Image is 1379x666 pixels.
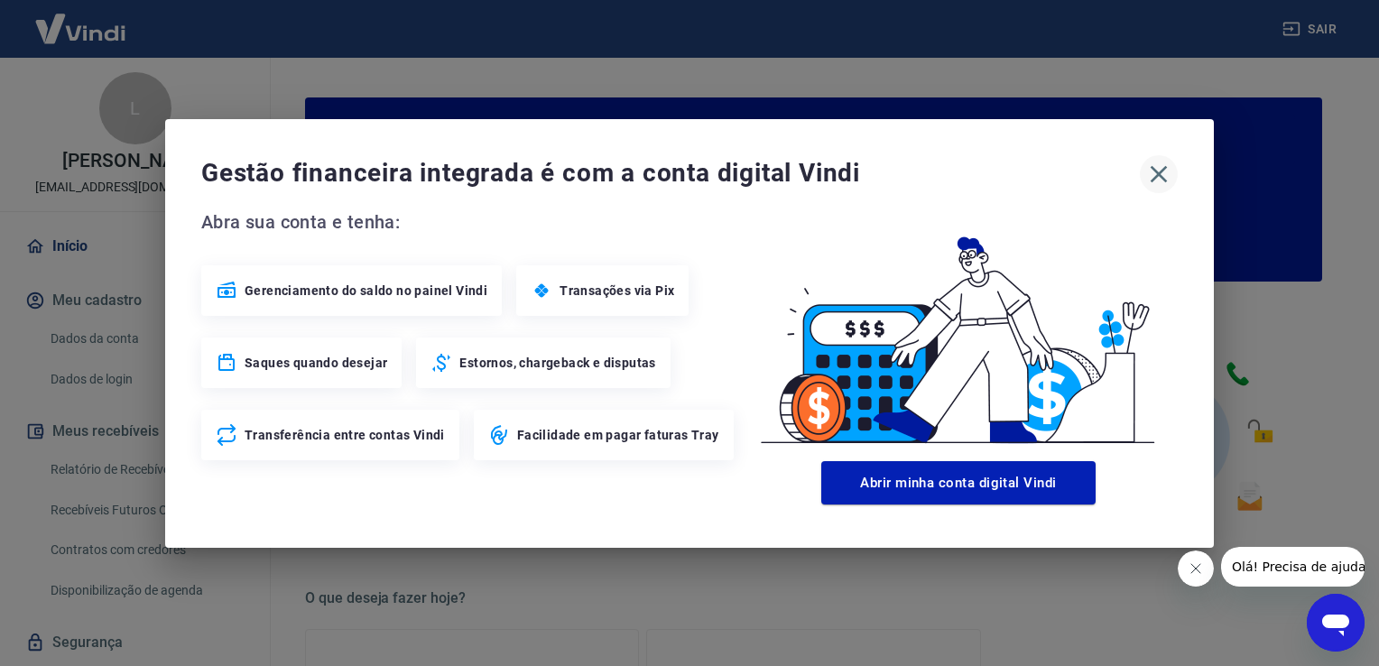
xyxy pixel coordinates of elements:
img: Good Billing [739,208,1178,454]
span: Saques quando desejar [245,354,387,372]
span: Transações via Pix [560,282,674,300]
button: Abrir minha conta digital Vindi [821,461,1096,504]
span: Estornos, chargeback e disputas [459,354,655,372]
span: Gestão financeira integrada é com a conta digital Vindi [201,155,1140,191]
span: Gerenciamento do saldo no painel Vindi [245,282,487,300]
iframe: Mensagem da empresa [1221,547,1365,587]
span: Abra sua conta e tenha: [201,208,739,236]
iframe: Fechar mensagem [1178,550,1214,587]
span: Transferência entre contas Vindi [245,426,445,444]
span: Facilidade em pagar faturas Tray [517,426,719,444]
iframe: Botão para abrir a janela de mensagens [1307,594,1365,652]
span: Olá! Precisa de ajuda? [11,13,152,27]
